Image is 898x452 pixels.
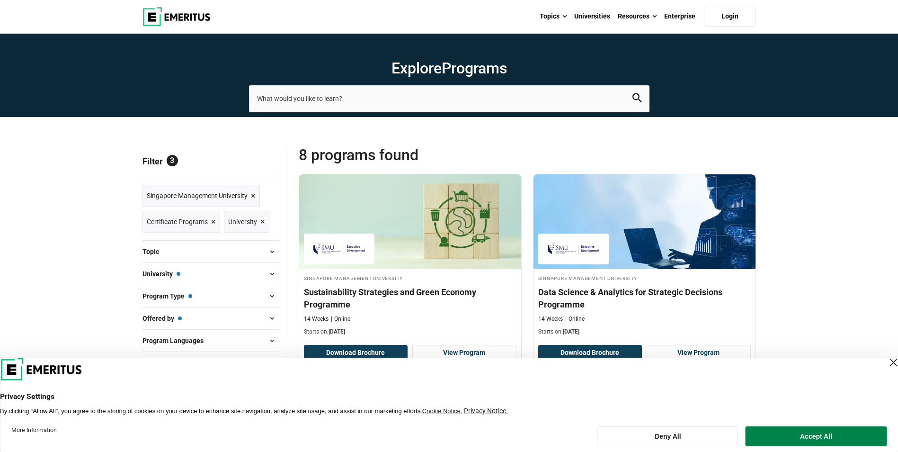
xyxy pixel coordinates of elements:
[331,315,350,323] p: Online
[533,174,756,269] img: Data Science & Analytics for Strategic Decisions Programme | Online Data Science and Analytics Co...
[142,311,279,325] button: Offered by
[142,356,279,370] button: Duration
[304,274,516,282] h4: Singapore Management University
[249,59,649,78] h1: Explore
[563,328,579,335] span: [DATE]
[632,96,642,105] a: search
[632,93,642,104] button: search
[142,267,279,281] button: University
[704,7,756,27] a: Login
[538,328,751,336] p: Starts on:
[142,145,279,177] p: Filter
[538,274,751,282] h4: Singapore Management University
[543,238,605,260] img: Singapore Management University
[304,328,516,336] p: Starts on:
[309,238,370,260] img: Singapore Management University
[299,174,521,341] a: Sustainability Course by Singapore Management University - September 30, 2025 Singapore Managemen...
[142,289,279,303] button: Program Type
[304,315,329,323] p: 14 Weeks
[142,335,211,346] span: Program Languages
[142,246,167,257] span: Topic
[260,215,265,229] span: ×
[533,174,756,341] a: Data Science and Analytics Course by Singapore Management University - September 30, 2025 Singapo...
[304,345,408,361] button: Download Brochure
[142,185,260,207] a: Singapore Management University ×
[142,244,279,259] button: Topic
[299,174,521,269] img: Sustainability Strategies and Green Economy Programme | Online Sustainability Course
[304,286,516,310] h4: Sustainability Strategies and Green Economy Programme
[538,286,751,310] h4: Data Science & Analytics for Strategic Decisions Programme
[412,345,516,361] a: View Program
[142,291,192,301] span: Program Type
[142,269,180,279] span: University
[442,59,507,77] span: Programs
[538,315,563,323] p: 14 Weeks
[142,211,220,233] a: Certificate Programs ×
[538,345,642,361] button: Download Brochure
[147,190,248,201] span: Singapore Management University
[211,215,216,229] span: ×
[249,85,649,112] input: search-page
[228,217,257,227] span: University
[142,313,182,324] span: Offered by
[250,156,279,169] a: Reset all
[147,217,208,227] span: Certificate Programs
[142,334,279,348] button: Program Languages
[224,211,269,233] a: University ×
[299,145,527,164] span: 8 Programs found
[647,345,751,361] a: View Program
[167,155,178,166] span: 3
[251,189,256,203] span: ×
[565,315,585,323] p: Online
[329,328,345,335] span: [DATE]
